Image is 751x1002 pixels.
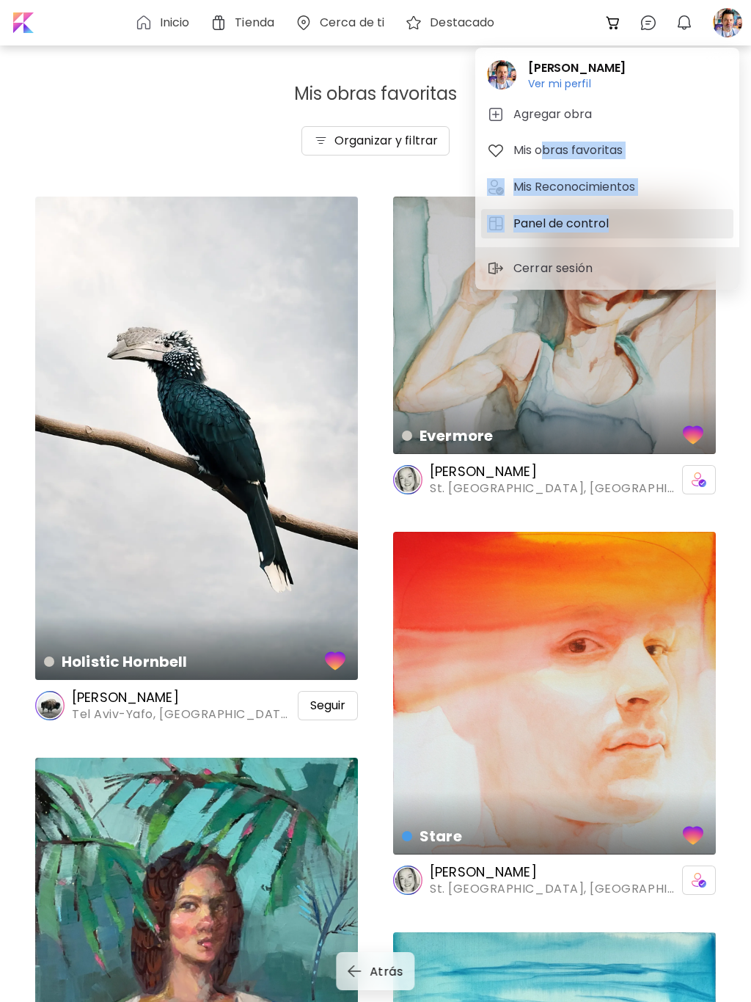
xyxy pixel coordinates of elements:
[513,215,613,233] h5: Panel de control
[481,209,733,238] button: tabPanel de control
[487,178,505,196] img: tab
[513,142,627,159] h5: Mis obras favoritas
[487,260,505,277] img: sign-out
[481,136,733,165] button: tabMis obras favoritas
[528,59,626,77] h2: [PERSON_NAME]
[481,100,733,129] button: tabAgregar obra
[487,142,505,159] img: tab
[481,172,733,202] button: tabMis Reconocimientos
[481,254,603,283] button: sign-outCerrar sesión
[487,106,505,123] img: tab
[528,77,626,90] h6: Ver mi perfil
[513,178,640,196] h5: Mis Reconocimientos
[487,215,505,233] img: tab
[513,106,596,123] h5: Agregar obra
[513,260,597,277] p: Cerrar sesión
